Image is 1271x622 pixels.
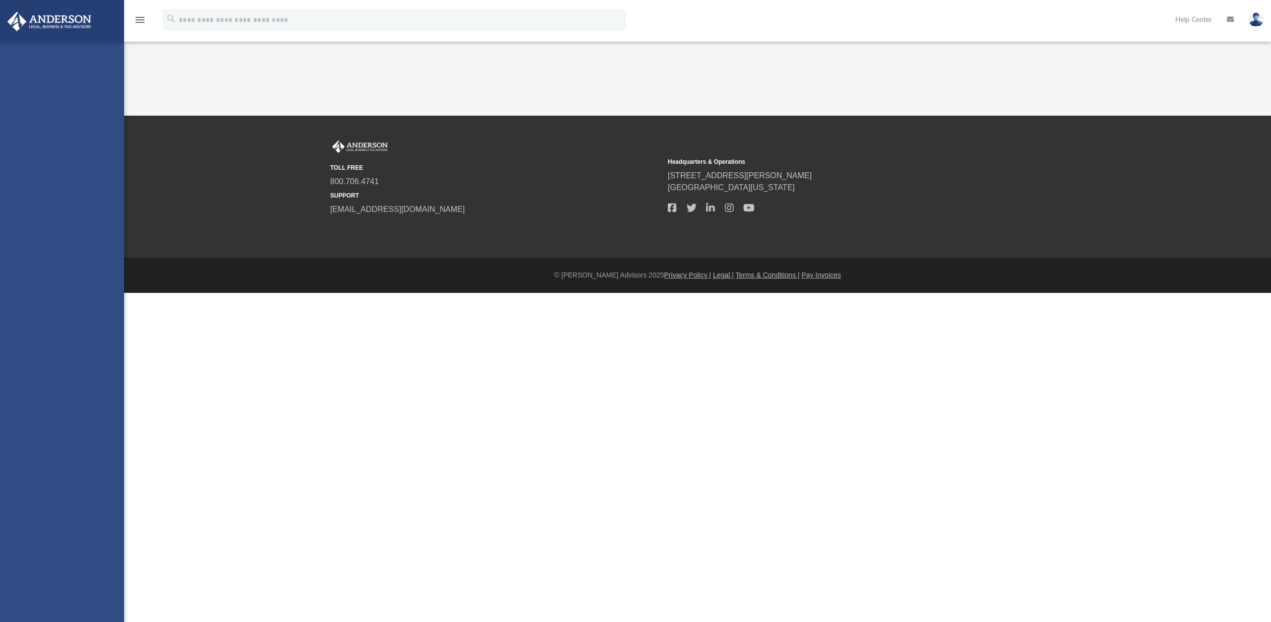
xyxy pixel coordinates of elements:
[166,13,177,24] i: search
[713,271,734,279] a: Legal |
[668,171,812,180] a: [STREET_ADDRESS][PERSON_NAME]
[330,140,390,153] img: Anderson Advisors Platinum Portal
[330,205,465,213] a: [EMAIL_ADDRESS][DOMAIN_NAME]
[668,157,998,166] small: Headquarters & Operations
[4,12,94,31] img: Anderson Advisors Platinum Portal
[1249,12,1264,27] img: User Pic
[134,14,146,26] i: menu
[801,271,841,279] a: Pay Invoices
[134,19,146,26] a: menu
[330,163,661,172] small: TOLL FREE
[124,270,1271,280] div: © [PERSON_NAME] Advisors 2025
[330,191,661,200] small: SUPPORT
[664,271,711,279] a: Privacy Policy |
[668,183,795,192] a: [GEOGRAPHIC_DATA][US_STATE]
[736,271,800,279] a: Terms & Conditions |
[330,177,379,186] a: 800.706.4741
